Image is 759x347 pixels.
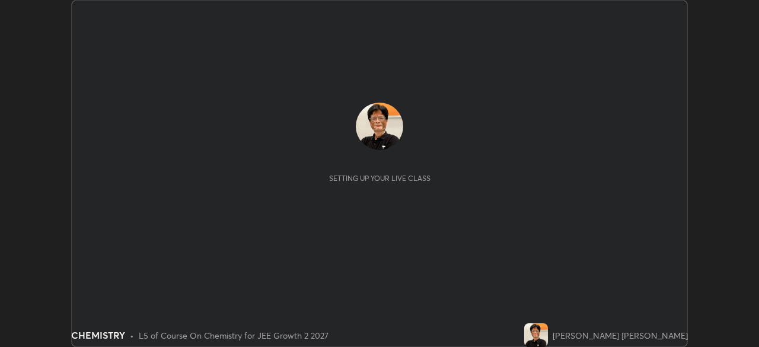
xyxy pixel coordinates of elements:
[130,329,134,342] div: •
[139,329,329,342] div: L5 of Course On Chemistry for JEE Growth 2 2027
[71,328,125,342] div: CHEMISTRY
[524,323,548,347] img: 9ecfa41c2d824964b331197ca6b6b115.jpg
[356,103,403,150] img: 9ecfa41c2d824964b331197ca6b6b115.jpg
[553,329,688,342] div: [PERSON_NAME] [PERSON_NAME]
[329,174,430,183] div: Setting up your live class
